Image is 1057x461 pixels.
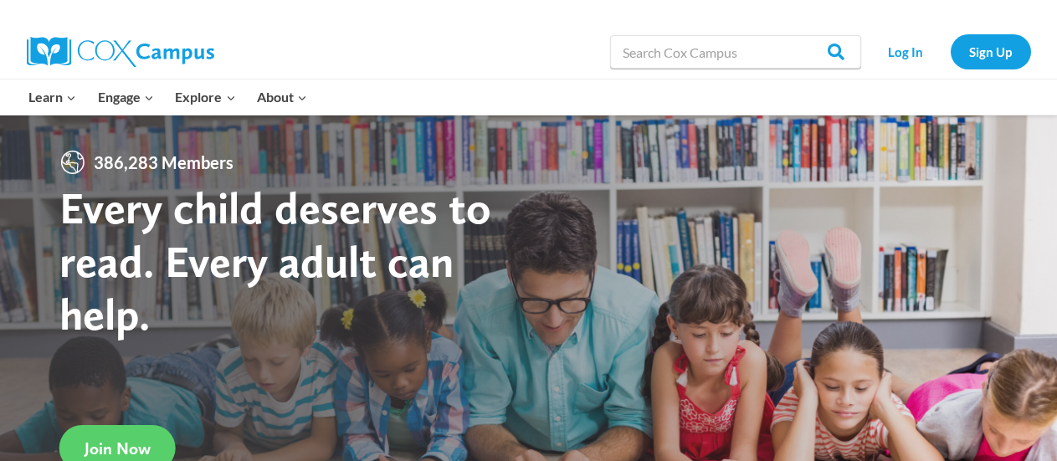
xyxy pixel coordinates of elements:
[870,34,1031,69] nav: Secondary Navigation
[87,149,240,176] span: 386,283 Members
[870,34,942,69] a: Log In
[610,35,861,69] input: Search Cox Campus
[257,86,307,108] span: About
[18,79,318,115] nav: Primary Navigation
[28,86,76,108] span: Learn
[98,86,154,108] span: Engage
[85,438,151,458] span: Join Now
[27,37,214,67] img: Cox Campus
[951,34,1031,69] a: Sign Up
[175,86,235,108] span: Explore
[59,181,491,341] strong: Every child deserves to read. Every adult can help.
